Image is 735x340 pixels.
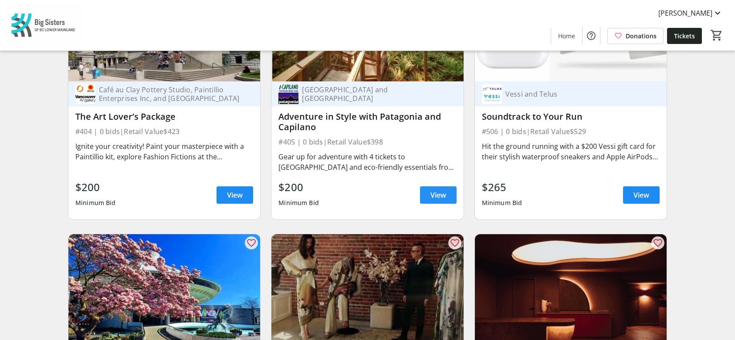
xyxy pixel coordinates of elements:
div: Hit the ground running with a $200 Vessi gift card for their stylish waterproof sneakers and Appl... [482,141,660,162]
div: Ignite your creativity! Paint your masterpiece with a Paintillio kit, explore Fashion Fictions at... [75,141,253,162]
img: Café au Clay Pottery Studio, Paintillio Enterprises Inc, and Vancouver Art Gallery [75,84,95,104]
div: Vessi and Telus [502,90,649,98]
div: Minimum Bid [482,195,522,211]
span: View [633,190,649,200]
div: #506 | 0 bids | Retail Value $529 [482,125,660,138]
a: Donations [607,28,664,44]
mat-icon: favorite_outline [450,238,460,248]
div: Gear up for adventure with 4 tickets to [GEOGRAPHIC_DATA] and eco-friendly essentials from [GEOGR... [278,151,456,172]
span: [PERSON_NAME] [658,8,712,18]
mat-icon: favorite_outline [653,238,663,248]
div: [GEOGRAPHIC_DATA] and [GEOGRAPHIC_DATA] [298,85,446,103]
a: Tickets [667,28,702,44]
div: Minimum Bid [75,195,116,211]
button: [PERSON_NAME] [651,6,730,20]
div: The Art Lover’s Package [75,111,253,122]
img: Capilano Suspension Bridge Park and Patagonia [278,84,298,104]
div: Café au Clay Pottery Studio, Paintillio Enterprises Inc, and [GEOGRAPHIC_DATA] [95,85,243,103]
img: Vessi and Telus [482,84,502,104]
span: Donations [626,31,657,40]
a: View [217,186,253,204]
div: $200 [278,179,319,195]
span: View [430,190,446,200]
img: Big Sisters of BC Lower Mainland's Logo [5,3,83,47]
div: $200 [75,179,116,195]
div: #404 | 0 bids | Retail Value $423 [75,125,253,138]
div: Adventure in Style with Patagonia and Capilano [278,111,456,132]
span: View [227,190,243,200]
div: $265 [482,179,522,195]
a: View [623,186,660,204]
span: Tickets [674,31,695,40]
mat-icon: favorite_outline [246,238,257,248]
a: Home [551,28,582,44]
div: #405 | 0 bids | Retail Value $398 [278,136,456,148]
span: Home [558,31,575,40]
div: Soundtrack to Your Run [482,111,660,122]
a: View [420,186,457,204]
button: Help [583,27,600,44]
div: Minimum Bid [278,195,319,211]
button: Cart [709,27,725,43]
